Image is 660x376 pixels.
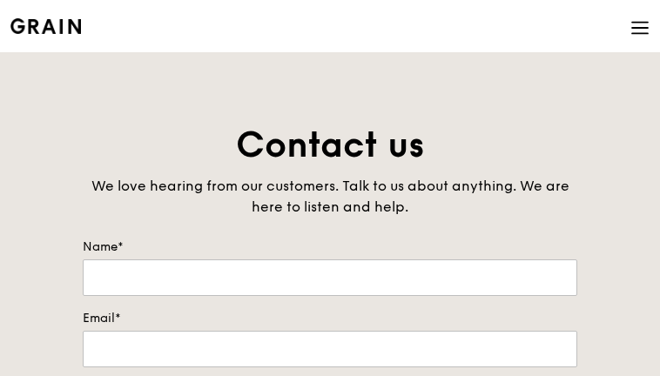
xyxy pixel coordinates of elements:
label: Email* [83,310,577,327]
div: We love hearing from our customers. Talk to us about anything. We are here to listen and help. [83,176,577,218]
img: Grain [10,18,81,34]
label: Name* [83,238,577,256]
h1: Contact us [83,122,577,169]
